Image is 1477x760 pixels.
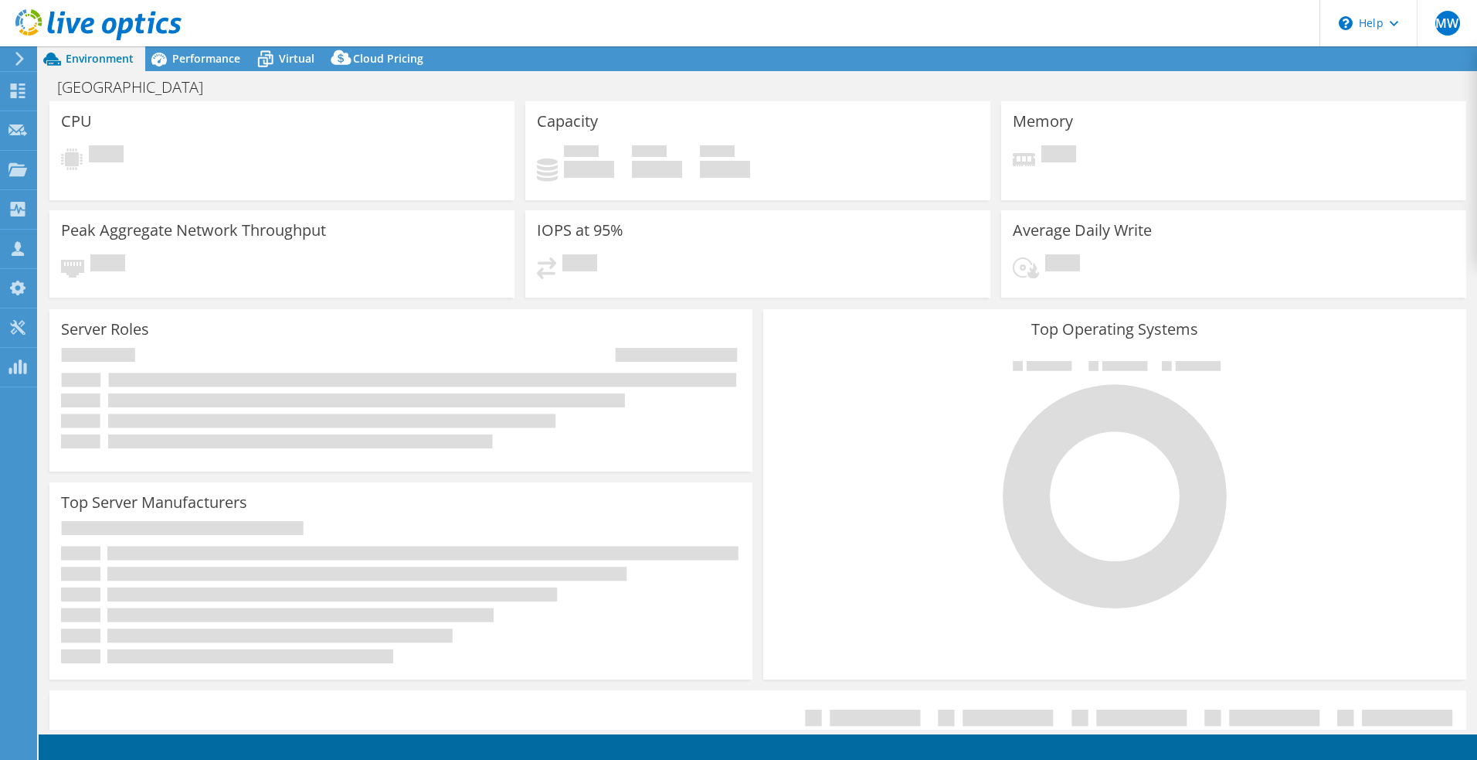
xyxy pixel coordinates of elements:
span: Performance [172,51,240,66]
span: Pending [1041,145,1076,166]
h3: Server Roles [61,321,149,338]
span: Pending [562,254,597,275]
h3: Top Operating Systems [775,321,1455,338]
span: MW [1435,11,1460,36]
h4: 0 GiB [632,161,682,178]
h4: 0 GiB [564,161,614,178]
h3: Peak Aggregate Network Throughput [61,222,326,239]
h1: [GEOGRAPHIC_DATA] [50,79,227,96]
h3: Capacity [537,113,598,130]
h3: IOPS at 95% [537,222,623,239]
span: Environment [66,51,134,66]
h3: Average Daily Write [1013,222,1152,239]
svg: \n [1339,16,1353,30]
h3: Top Server Manufacturers [61,494,247,511]
h4: 0 GiB [700,161,750,178]
span: Cloud Pricing [353,51,423,66]
h3: CPU [61,113,92,130]
span: Total [700,145,735,161]
span: Free [632,145,667,161]
span: Used [564,145,599,161]
span: Pending [89,145,124,166]
span: Virtual [279,51,314,66]
span: Pending [90,254,125,275]
span: Pending [1045,254,1080,275]
h3: Memory [1013,113,1073,130]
